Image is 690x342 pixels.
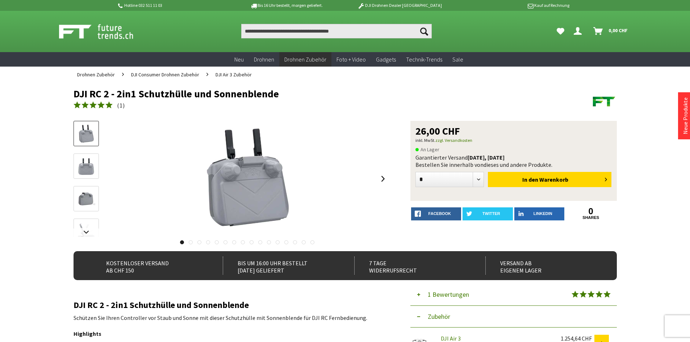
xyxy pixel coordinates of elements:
[212,67,255,83] a: DJI Air 3 Zubehör
[415,136,612,145] p: inkl. MwSt.
[376,56,396,63] span: Gadgets
[117,1,230,10] p: Hotline 032 511 11 03
[76,123,97,144] img: Vorschau: DJI RC 2 - 2in1 Schutzhülle und Sonnenblende
[415,154,612,168] div: Garantierter Versand Bestellen Sie innerhalb von dieses und andere Produkte.
[401,52,447,67] a: Technik-Trends
[566,207,616,215] a: 0
[410,306,617,328] button: Zubehör
[411,207,461,220] a: facebook
[234,56,244,63] span: Neu
[609,25,628,36] span: 0,00 CHF
[241,24,432,38] input: Produkt, Marke, Kategorie, EAN, Artikelnummer…
[590,24,631,38] a: Warenkorb
[447,52,468,67] a: Sale
[74,67,118,83] a: Drohnen Zubehör
[485,257,601,275] div: Versand ab eigenem Lager
[468,154,505,161] b: [DATE], [DATE]
[456,1,569,10] p: Kauf auf Rechnung
[415,145,439,154] span: An Lager
[120,102,123,109] span: 1
[514,207,565,220] a: LinkedIn
[561,335,594,342] div: 1.254,64 CHF
[216,71,252,78] span: DJI Air 3 Zubehör
[59,22,149,41] img: Shop Futuretrends - zur Startseite wechseln
[534,211,552,216] span: LinkedIn
[406,56,442,63] span: Technik-Trends
[435,138,472,143] a: zzgl. Versandkosten
[74,88,508,99] h1: DJI RC 2 - 2in1 Schutzhülle und Sonnenblende
[77,71,115,78] span: Drohnen Zubehör
[571,24,587,38] a: Dein Konto
[410,284,617,306] button: 1 Bewertungen
[343,1,456,10] p: DJI Drohnen Dealer [GEOGRAPHIC_DATA]
[229,52,249,67] a: Neu
[452,56,463,63] span: Sale
[522,176,538,183] span: In den
[284,56,326,63] span: Drohnen Zubehör
[354,257,470,275] div: 7 Tage Widerrufsrecht
[127,67,203,83] a: DJI Consumer Drohnen Zubehör
[189,121,305,237] img: DJI RC 2 - 2in1 Schutzhülle und Sonnenblende
[249,52,279,67] a: Drohnen
[488,172,611,187] button: In den Warenkorb
[131,71,199,78] span: DJI Consumer Drohnen Zubehör
[92,257,207,275] div: Kostenloser Versand ab CHF 150
[279,52,331,67] a: Drohnen Zubehör
[74,313,389,322] p: Schützen Sie Ihren Controller vor Staub und Sonne mit dieser Schutzhülle mit Sonnenblende für DJI...
[74,300,389,310] h2: DJI RC 2 - 2in1 Schutzhülle und Sonnenblende
[230,1,343,10] p: Bis 16 Uhr bestellt, morgen geliefert.
[428,211,451,216] span: facebook
[553,24,568,38] a: Meine Favoriten
[441,335,461,342] a: DJI Air 3
[566,215,616,220] a: shares
[463,207,513,220] a: twitter
[74,101,125,110] a: (1)
[682,97,689,134] a: Neue Produkte
[371,52,401,67] a: Gadgets
[417,24,432,38] button: Suchen
[415,126,460,136] span: 26,00 CHF
[539,176,568,183] span: Warenkorb
[74,330,101,337] strong: Highlights
[591,88,617,114] img: Futuretrends
[254,56,274,63] span: Drohnen
[482,211,500,216] span: twitter
[336,56,366,63] span: Foto + Video
[117,102,125,109] span: ( )
[331,52,371,67] a: Foto + Video
[223,257,338,275] div: Bis um 16:00 Uhr bestellt [DATE] geliefert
